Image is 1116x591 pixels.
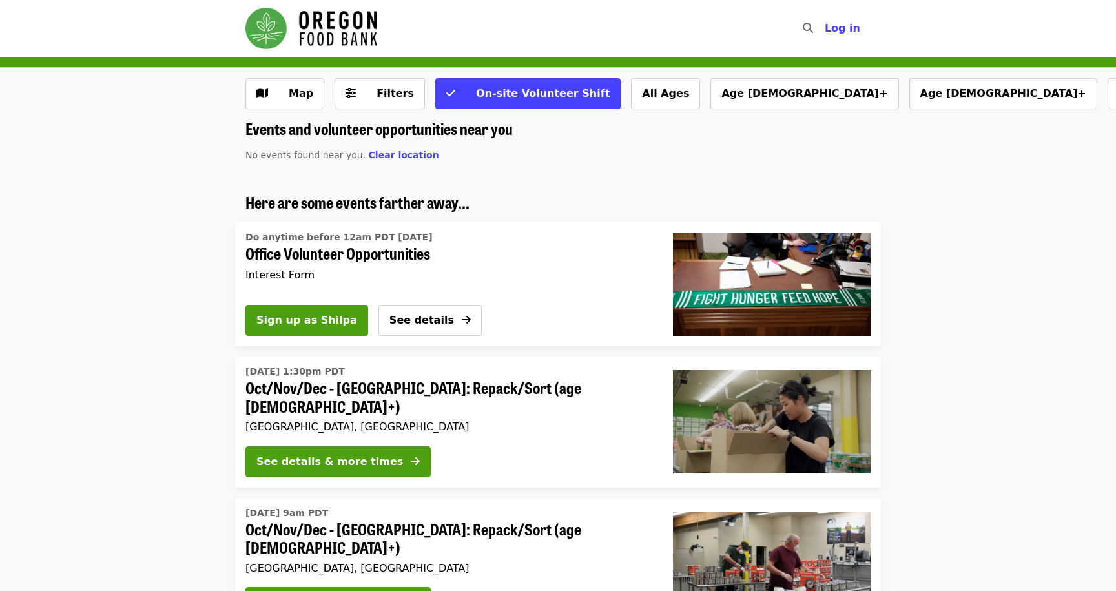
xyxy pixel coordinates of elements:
[245,227,642,289] a: See details for "Office Volunteer Opportunities"
[369,149,439,162] button: Clear location
[289,87,313,99] span: Map
[245,269,315,281] span: Interest Form
[389,314,454,326] span: See details
[256,313,357,328] span: Sign up as Shilpa
[235,357,881,488] a: See details for "Oct/Nov/Dec - Portland: Repack/Sort (age 8+)"
[245,117,513,140] span: Events and volunteer opportunities near you
[462,314,471,326] i: arrow-right icon
[245,8,377,49] img: Oregon Food Bank - Home
[909,78,1097,109] button: Age [DEMOGRAPHIC_DATA]+
[377,87,414,99] span: Filters
[821,13,831,44] input: Search
[673,233,871,336] img: Office Volunteer Opportunities organized by Oregon Food Bank
[335,78,425,109] button: Filters (0 selected)
[256,87,268,99] i: map icon
[245,420,652,433] div: [GEOGRAPHIC_DATA], [GEOGRAPHIC_DATA]
[631,78,700,109] button: All Ages
[245,78,324,109] button: Show map view
[245,378,652,416] span: Oct/Nov/Dec - [GEOGRAPHIC_DATA]: Repack/Sort (age [DEMOGRAPHIC_DATA]+)
[256,454,403,470] div: See details & more times
[245,446,431,477] button: See details & more times
[245,506,328,520] time: [DATE] 9am PDT
[245,150,366,160] span: No events found near you.
[673,370,871,473] img: Oct/Nov/Dec - Portland: Repack/Sort (age 8+) organized by Oregon Food Bank
[245,305,368,336] button: Sign up as Shilpa
[825,22,860,34] span: Log in
[245,244,642,263] span: Office Volunteer Opportunities
[435,78,621,109] button: On-site Volunteer Shift
[803,22,813,34] i: search icon
[245,232,433,242] span: Do anytime before 12am PDT [DATE]
[369,150,439,160] span: Clear location
[378,305,482,336] button: See details
[663,222,881,346] a: Office Volunteer Opportunities
[245,520,652,557] span: Oct/Nov/Dec - [GEOGRAPHIC_DATA]: Repack/Sort (age [DEMOGRAPHIC_DATA]+)
[346,87,356,99] i: sliders-h icon
[814,16,871,41] button: Log in
[710,78,898,109] button: Age [DEMOGRAPHIC_DATA]+
[245,191,470,213] span: Here are some events farther away...
[476,87,610,99] span: On-site Volunteer Shift
[446,87,455,99] i: check icon
[245,365,345,378] time: [DATE] 1:30pm PDT
[245,562,652,574] div: [GEOGRAPHIC_DATA], [GEOGRAPHIC_DATA]
[411,455,420,468] i: arrow-right icon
